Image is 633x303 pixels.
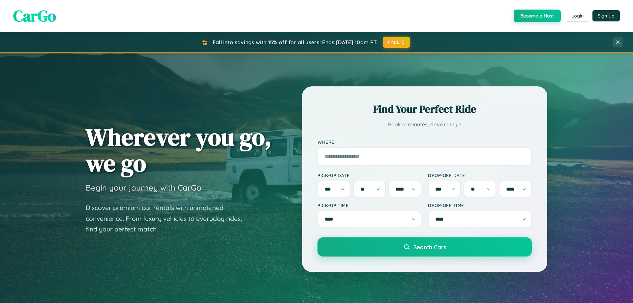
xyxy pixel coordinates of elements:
button: Become a Host [514,10,561,22]
h3: Begin your journey with CarGo [86,183,201,193]
button: FALL15 [383,37,410,48]
span: Fall into savings with 15% off for all users! Ends [DATE] 10am PT. [213,39,378,45]
p: Discover premium car rentals with unmatched convenience. From luxury vehicles to everyday rides, ... [86,202,251,235]
span: Search Cars [413,243,446,251]
button: Login [566,10,589,22]
label: Pick-up Date [317,172,421,178]
h2: Find Your Perfect Ride [317,102,532,116]
button: Sign Up [592,10,620,21]
span: CarGo [13,5,56,27]
label: Drop-off Time [428,202,532,208]
h1: Wherever you go, we go [86,124,272,176]
label: Where [317,139,532,145]
label: Drop-off Date [428,172,532,178]
p: Book in minutes, drive in style [317,120,532,129]
label: Pick-up Time [317,202,421,208]
button: Search Cars [317,237,532,257]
